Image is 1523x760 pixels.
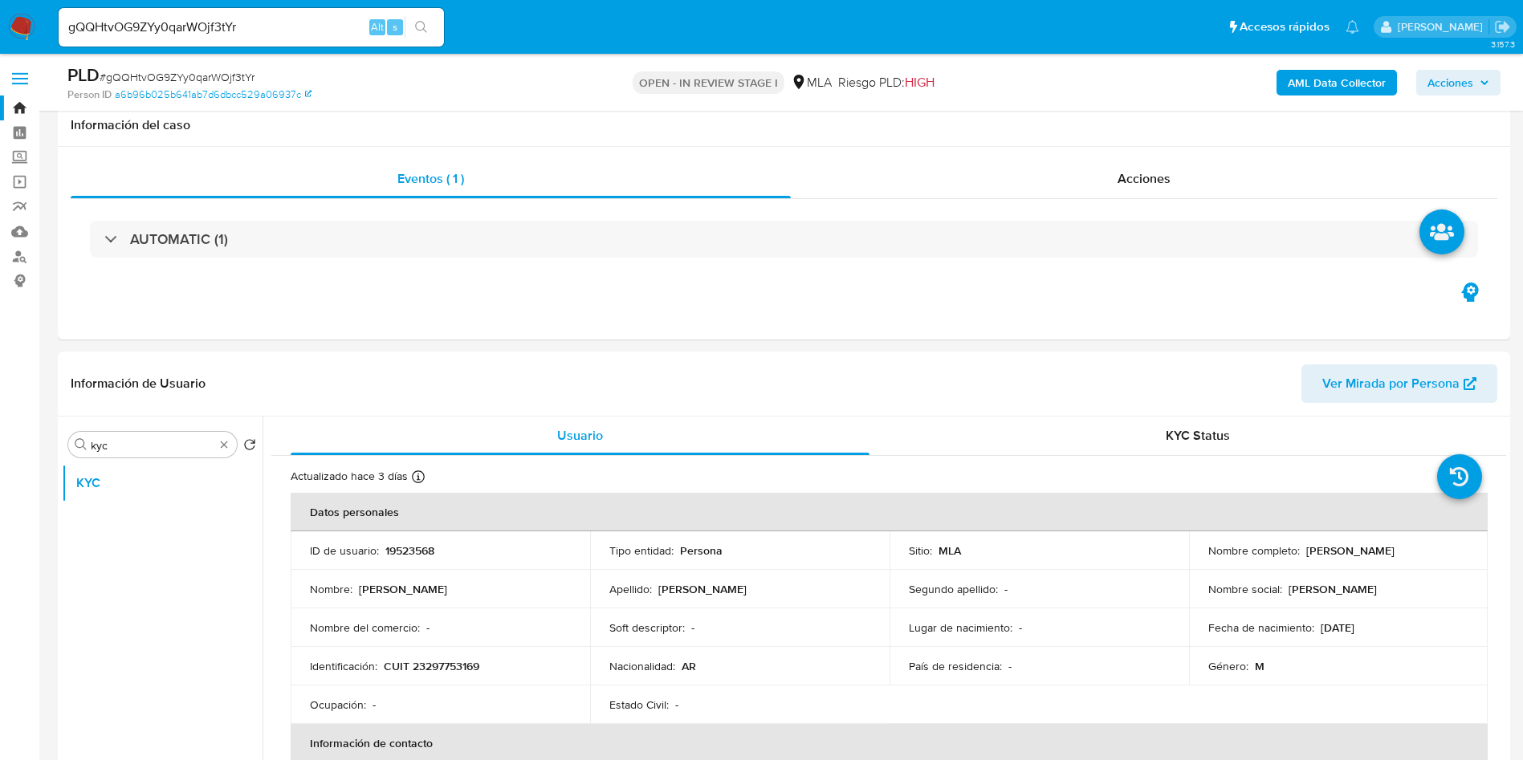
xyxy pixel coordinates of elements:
p: - [1004,582,1008,596]
p: Tipo entidad : [609,543,674,558]
p: País de residencia : [909,659,1002,673]
span: # gQQHtvOG9ZYy0qarWOjf3tYr [100,69,255,85]
p: 19523568 [385,543,434,558]
p: [PERSON_NAME] [658,582,747,596]
h1: Información del caso [71,117,1497,133]
p: Ocupación : [310,697,366,712]
p: - [675,697,678,712]
span: HIGH [905,73,935,91]
p: Nacionalidad : [609,659,675,673]
p: [PERSON_NAME] [1306,543,1395,558]
p: Soft descriptor : [609,620,685,635]
b: Person ID [67,87,112,102]
h1: Información de Usuario [71,376,206,392]
a: Notificaciones [1346,20,1359,34]
p: AR [682,659,696,673]
button: KYC [62,464,263,502]
p: Nombre : [310,582,352,596]
input: Buscar [91,438,214,453]
div: AUTOMATIC (1) [90,221,1478,258]
h3: AUTOMATIC (1) [130,230,228,248]
p: - [691,620,694,635]
button: Ver Mirada por Persona [1301,364,1497,403]
span: Acciones [1118,169,1171,188]
div: MLA [791,74,832,91]
span: Usuario [557,426,603,445]
p: Lugar de nacimiento : [909,620,1012,635]
button: search-icon [405,16,438,39]
p: Género : [1208,659,1248,673]
button: Volver al orden por defecto [243,438,256,456]
b: AML Data Collector [1288,70,1386,96]
p: OPEN - IN REVIEW STAGE I [633,71,784,94]
p: Actualizado hace 3 días [291,469,408,484]
a: a6b96b025b641ab7d6dbcc529a06937c [115,87,312,102]
span: Acciones [1427,70,1473,96]
p: mariaeugenia.sanchez@mercadolibre.com [1398,19,1488,35]
button: AML Data Collector [1277,70,1397,96]
p: M [1255,659,1264,673]
b: PLD [67,62,100,87]
p: Fecha de nacimiento : [1208,620,1314,635]
span: s [393,19,397,35]
p: Estado Civil : [609,697,669,712]
a: Salir [1494,18,1511,35]
p: Segundo apellido : [909,582,998,596]
p: CUIT 23297753169 [384,659,479,673]
p: [PERSON_NAME] [1289,582,1377,596]
p: Persona [680,543,723,558]
p: [PERSON_NAME] [359,582,447,596]
button: Borrar [218,438,230,451]
span: Eventos ( 1 ) [397,169,464,188]
span: KYC Status [1166,426,1230,445]
button: Acciones [1416,70,1501,96]
p: - [1019,620,1022,635]
p: Nombre del comercio : [310,620,420,635]
p: ID de usuario : [310,543,379,558]
span: Alt [371,19,384,35]
p: Identificación : [310,659,377,673]
p: [DATE] [1321,620,1354,635]
th: Datos personales [291,493,1488,531]
p: MLA [939,543,961,558]
p: - [373,697,376,712]
p: Nombre completo : [1208,543,1300,558]
input: Buscar usuario o caso... [59,17,444,38]
span: Accesos rápidos [1240,18,1330,35]
p: Nombre social : [1208,582,1282,596]
button: Buscar [75,438,88,451]
p: - [426,620,430,635]
span: Ver Mirada por Persona [1322,364,1460,403]
p: Sitio : [909,543,932,558]
p: - [1008,659,1012,673]
span: Riesgo PLD: [838,74,935,91]
p: Apellido : [609,582,652,596]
